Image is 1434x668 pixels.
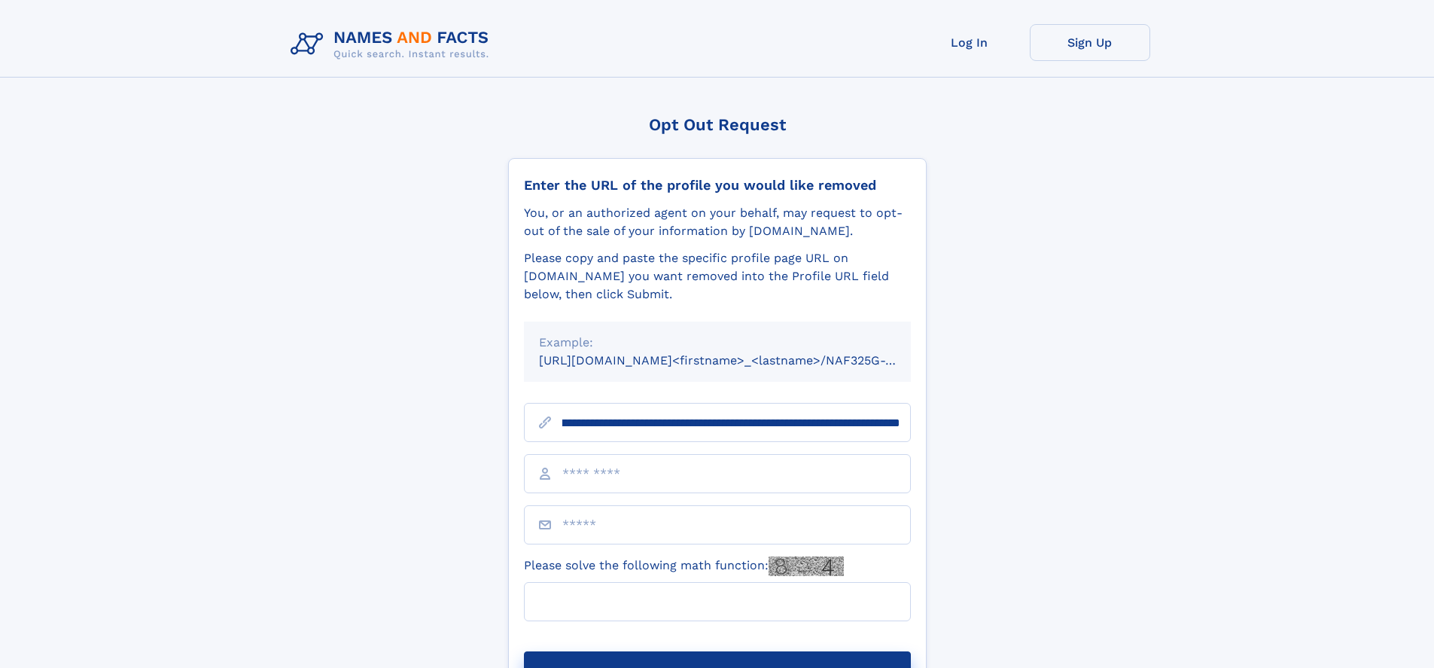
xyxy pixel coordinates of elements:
[909,24,1030,61] a: Log In
[539,334,896,352] div: Example:
[508,115,927,134] div: Opt Out Request
[524,249,911,303] div: Please copy and paste the specific profile page URL on [DOMAIN_NAME] you want removed into the Pr...
[1030,24,1150,61] a: Sign Up
[285,24,501,65] img: Logo Names and Facts
[539,353,939,368] small: [URL][DOMAIN_NAME]<firstname>_<lastname>/NAF325G-xxxxxxxx
[524,177,911,194] div: Enter the URL of the profile you would like removed
[524,557,844,576] label: Please solve the following math function:
[524,204,911,240] div: You, or an authorized agent on your behalf, may request to opt-out of the sale of your informatio...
